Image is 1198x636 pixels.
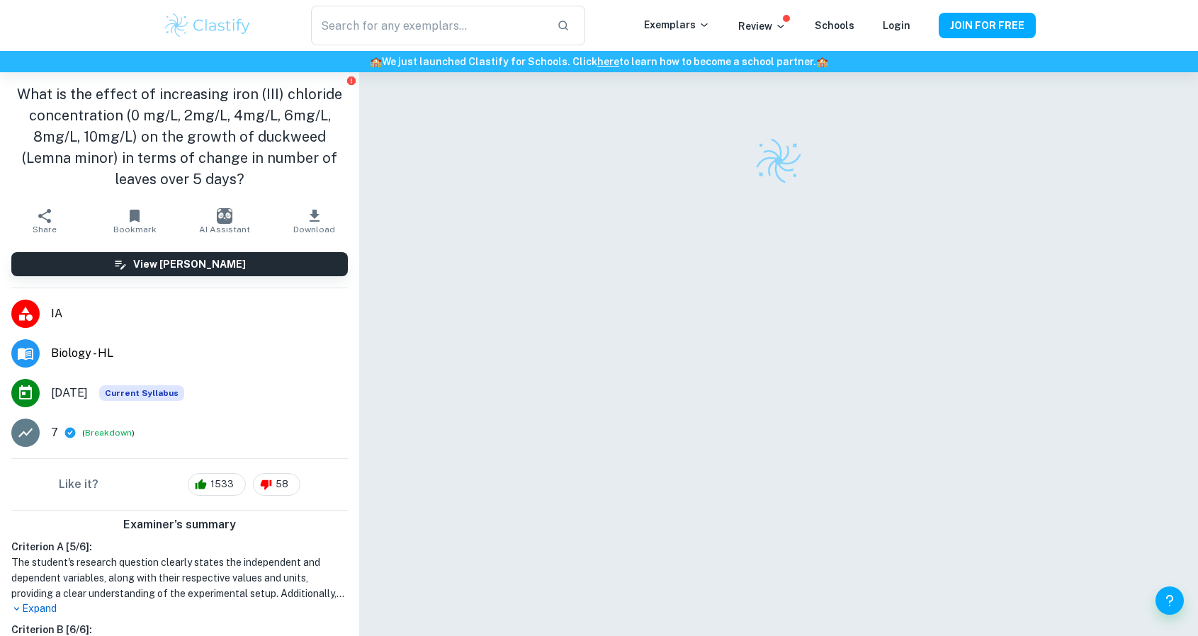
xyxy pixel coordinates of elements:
[59,476,98,493] h6: Like it?
[939,13,1036,38] button: JOIN FOR FREE
[738,18,786,34] p: Review
[82,426,135,440] span: ( )
[644,17,710,33] p: Exemplars
[51,345,348,362] span: Biology - HL
[11,601,348,616] p: Expand
[815,20,854,31] a: Schools
[217,208,232,224] img: AI Assistant
[11,252,348,276] button: View [PERSON_NAME]
[188,473,246,496] div: 1533
[51,424,58,441] p: 7
[113,225,157,234] span: Bookmark
[11,84,348,190] h1: What is the effect of increasing iron (III) chloride concentration (0 mg/L, 2mg/L, 4mg/L, 6mg/L, ...
[11,539,348,555] h6: Criterion A [ 5 / 6 ]:
[11,555,348,601] h1: The student's research question clearly states the independent and dependent variables, along wit...
[816,56,828,67] span: 🏫
[268,477,296,492] span: 58
[133,256,246,272] h6: View [PERSON_NAME]
[99,385,184,401] span: Current Syllabus
[370,56,382,67] span: 🏫
[311,6,545,45] input: Search for any exemplars...
[597,56,619,67] a: here
[253,473,300,496] div: 58
[1155,586,1184,615] button: Help and Feedback
[85,426,132,439] button: Breakdown
[33,225,57,234] span: Share
[346,75,356,86] button: Report issue
[163,11,253,40] img: Clastify logo
[90,201,180,241] button: Bookmark
[754,136,803,186] img: Clastify logo
[3,54,1195,69] h6: We just launched Clastify for Schools. Click to learn how to become a school partner.
[293,225,335,234] span: Download
[199,225,250,234] span: AI Assistant
[51,385,88,402] span: [DATE]
[6,516,354,533] h6: Examiner's summary
[269,201,359,241] button: Download
[180,201,270,241] button: AI Assistant
[51,305,348,322] span: IA
[203,477,242,492] span: 1533
[883,20,910,31] a: Login
[99,385,184,401] div: This exemplar is based on the current syllabus. Feel free to refer to it for inspiration/ideas wh...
